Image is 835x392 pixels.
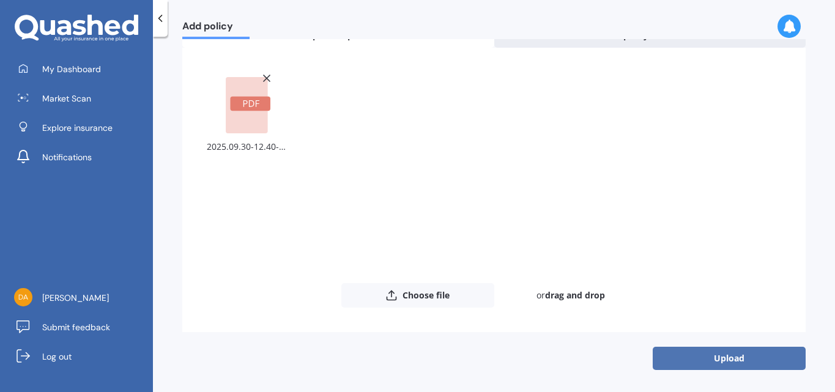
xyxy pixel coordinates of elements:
span: [PERSON_NAME] [42,292,109,304]
a: Log out [9,344,153,369]
span: Notifications [42,151,92,163]
span: My Dashboard [42,63,101,75]
div: 2025.09.30-12.40-PolicySummary_20251001144050715.pdf [207,138,289,155]
a: Market Scan [9,86,153,111]
div: or [494,283,647,308]
span: Log out [42,350,72,363]
span: Submit feedback [42,321,110,333]
a: [PERSON_NAME] [9,286,153,310]
a: Explore insurance [9,116,153,140]
span: Market Scan [42,92,91,105]
span: Explore insurance [42,122,113,134]
button: Choose file [341,283,494,308]
img: 4ea29eb9afe88b3ef90ae40d86efe95d [14,288,32,306]
button: Upload [653,347,806,370]
a: Notifications [9,145,153,169]
a: Submit feedback [9,315,153,339]
b: drag and drop [545,289,605,301]
span: Add policy [182,20,250,37]
a: My Dashboard [9,57,153,81]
